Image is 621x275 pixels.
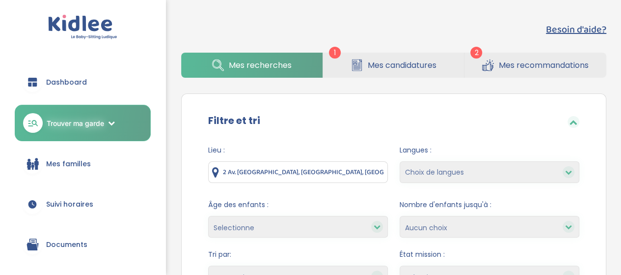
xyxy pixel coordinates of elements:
span: Mes recommandations [499,59,589,71]
a: Suivi horaires [15,186,151,222]
span: Mes recherches [229,59,292,71]
span: Âge des enfants : [208,200,388,210]
a: Documents [15,227,151,262]
span: Trouver ma garde [47,118,104,128]
img: logo.svg [48,15,117,40]
span: Dashboard [46,77,87,88]
a: Mes recommandations [464,53,606,78]
label: Filtre et tri [208,113,260,128]
span: Suivi horaires [46,199,93,210]
span: État mission : [400,249,579,260]
span: Mes candidatures [368,59,436,71]
span: 2 [470,47,482,59]
button: Besoin d'aide? [546,22,606,37]
a: Trouver ma garde [15,105,151,141]
a: Mes recherches [181,53,323,78]
span: Langues : [400,145,579,155]
span: Lieu : [208,145,388,155]
span: 1 [329,47,341,59]
a: Mes familles [15,146,151,182]
span: Mes familles [46,159,91,169]
input: Ville ou code postale [208,161,388,183]
span: Nombre d'enfants jusqu'à : [400,200,579,210]
a: Mes candidatures [323,53,464,78]
span: Tri par: [208,249,388,260]
a: Dashboard [15,64,151,100]
span: Documents [46,240,87,250]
